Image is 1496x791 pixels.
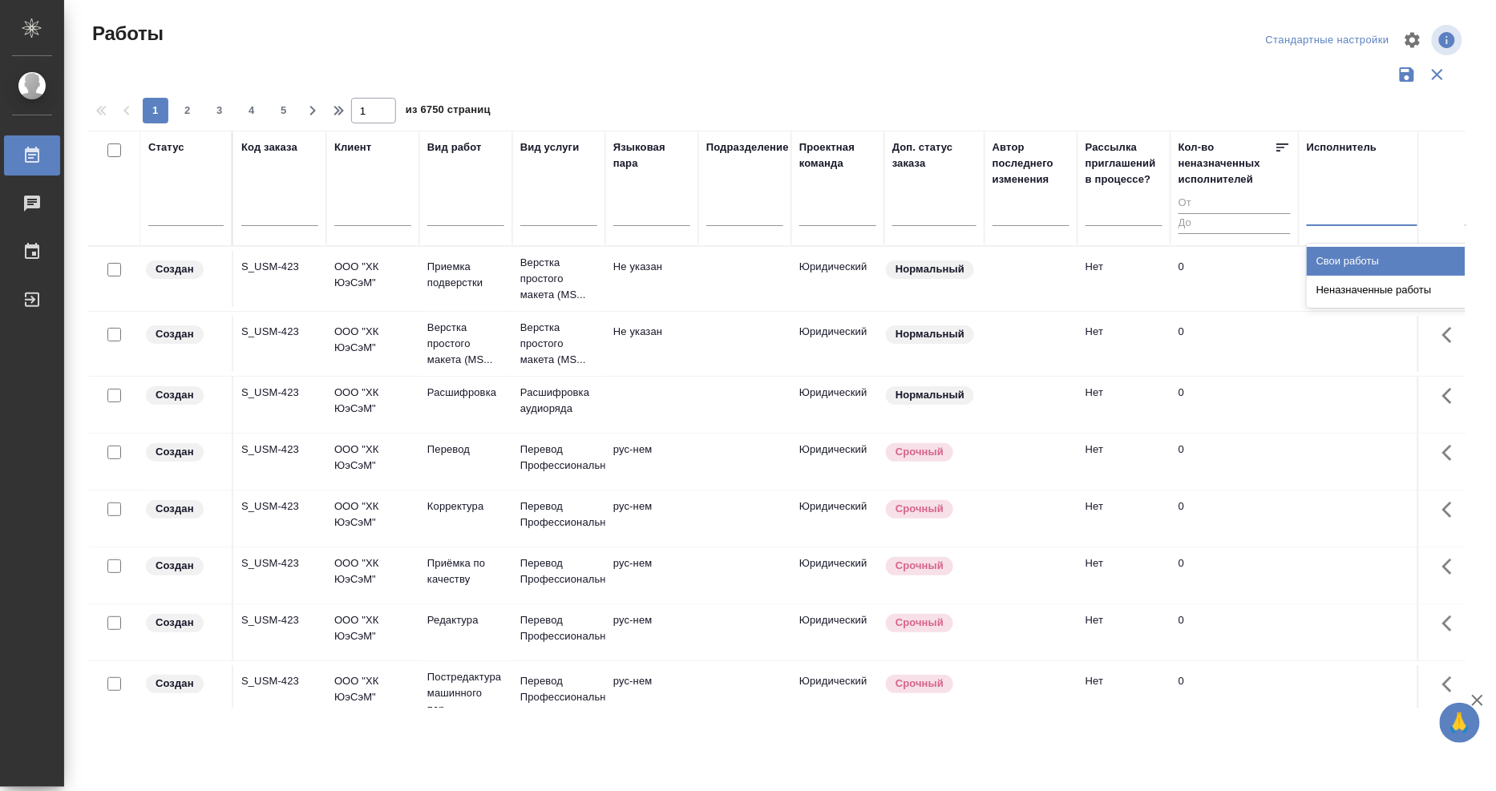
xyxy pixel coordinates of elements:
[1171,490,1299,547] td: 0
[207,103,232,119] span: 3
[1171,377,1299,433] td: 0
[520,612,597,644] p: Перевод Профессиональный
[241,385,318,401] div: S_USM-423
[144,324,224,345] div: Заказ еще не согласован с клиентом, искать исполнителей рано
[1078,251,1171,307] td: Нет
[1086,139,1162,188] div: Рассылка приглашений в процессе?
[1078,490,1171,547] td: Нет
[427,612,504,628] p: Редактура
[241,555,318,571] div: S_USM-423
[334,139,371,155] div: Клиент
[799,139,876,172] div: Проектная команда
[1307,139,1377,155] div: Исполнитель
[520,555,597,587] p: Перевод Профессиональный
[791,377,884,433] td: Юридический
[1078,316,1171,372] td: Нет
[334,612,411,644] p: ООО "ХК ЮэСэМ"
[334,555,411,587] p: ООО "ХК ЮэСэМ"
[148,139,184,155] div: Статус
[605,665,698,721] td: рус-нем
[1078,377,1171,433] td: Нет
[1433,316,1471,354] button: Здесь прячутся важные кнопки
[520,255,597,303] p: Верстка простого макета (MS...
[1179,213,1291,233] input: До
[334,498,411,531] p: ООО "ХК ЮэСэМ"
[791,434,884,490] td: Юридический
[241,442,318,458] div: S_USM-423
[427,498,504,515] p: Корректура
[896,615,944,631] p: Срочный
[156,326,194,342] p: Создан
[156,615,194,631] p: Создан
[239,103,265,119] span: 4
[791,604,884,660] td: Юридический
[334,442,411,474] p: ООО "ХК ЮэСэМ"
[1393,21,1432,59] span: Настроить таблицу
[1422,59,1453,90] button: Сбросить фильтры
[520,442,597,474] p: Перевод Профессиональный
[241,612,318,628] div: S_USM-423
[896,501,944,517] p: Срочный
[427,669,504,717] p: Постредактура машинного пер...
[520,385,597,417] p: Расшифровка аудиоряда
[896,387,964,403] p: Нормальный
[1433,490,1471,529] button: Здесь прячутся важные кнопки
[605,251,698,307] td: Не указан
[1078,665,1171,721] td: Нет
[427,139,482,155] div: Вид работ
[1171,251,1299,307] td: 0
[239,98,265,123] button: 4
[706,139,789,155] div: Подразделение
[613,139,690,172] div: Языковая пара
[1432,25,1466,55] span: Посмотреть информацию
[427,555,504,587] p: Приёмка по качеству
[207,98,232,123] button: 3
[156,444,194,460] p: Создан
[605,490,698,547] td: рус-нем
[241,673,318,689] div: S_USM-423
[427,385,504,401] p: Расшифровка
[1440,703,1480,743] button: 🙏
[144,673,224,695] div: Заказ еще не согласован с клиентом, искать исполнителей рано
[175,98,200,123] button: 2
[520,498,597,531] p: Перевод Профессиональный
[144,498,224,520] div: Заказ еще не согласован с клиентом, искать исполнителей рано
[1433,434,1471,472] button: Здесь прячутся важные кнопки
[1078,547,1171,603] td: Нет
[427,442,504,458] p: Перевод
[520,320,597,368] p: Верстка простого макета (MS...
[896,676,944,692] p: Срочный
[896,558,944,574] p: Срочный
[993,139,1069,188] div: Автор последнего изменения
[241,259,318,275] div: S_USM-423
[896,326,964,342] p: Нормальный
[605,547,698,603] td: рус-нем
[1171,665,1299,721] td: 0
[605,604,698,660] td: рус-нем
[896,444,944,460] p: Срочный
[241,324,318,340] div: S_USM-423
[241,139,297,155] div: Код заказа
[334,324,411,356] p: ООО "ХК ЮэСэМ"
[334,673,411,705] p: ООО "ХК ЮэСэМ"
[1078,604,1171,660] td: Нет
[1171,604,1299,660] td: 0
[156,261,194,277] p: Создан
[1433,604,1471,643] button: Здесь прячутся важные кнопки
[156,558,194,574] p: Создан
[427,259,504,291] p: Приемка подверстки
[791,665,884,721] td: Юридический
[156,676,194,692] p: Создан
[791,490,884,547] td: Юридический
[1433,547,1471,586] button: Здесь прячутся важные кнопки
[605,316,698,372] td: Не указан
[406,100,491,123] span: из 6750 страниц
[241,498,318,515] div: S_USM-423
[334,259,411,291] p: ООО "ХК ЮэСэМ"
[892,139,976,172] div: Доп. статус заказа
[156,501,194,517] p: Создан
[144,612,224,634] div: Заказ еще не согласован с клиентом, искать исполнителей рано
[144,555,224,577] div: Заказ еще не согласован с клиентом, искать исполнителей рано
[1433,377,1471,415] button: Здесь прячутся важные кнопки
[791,547,884,603] td: Юридический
